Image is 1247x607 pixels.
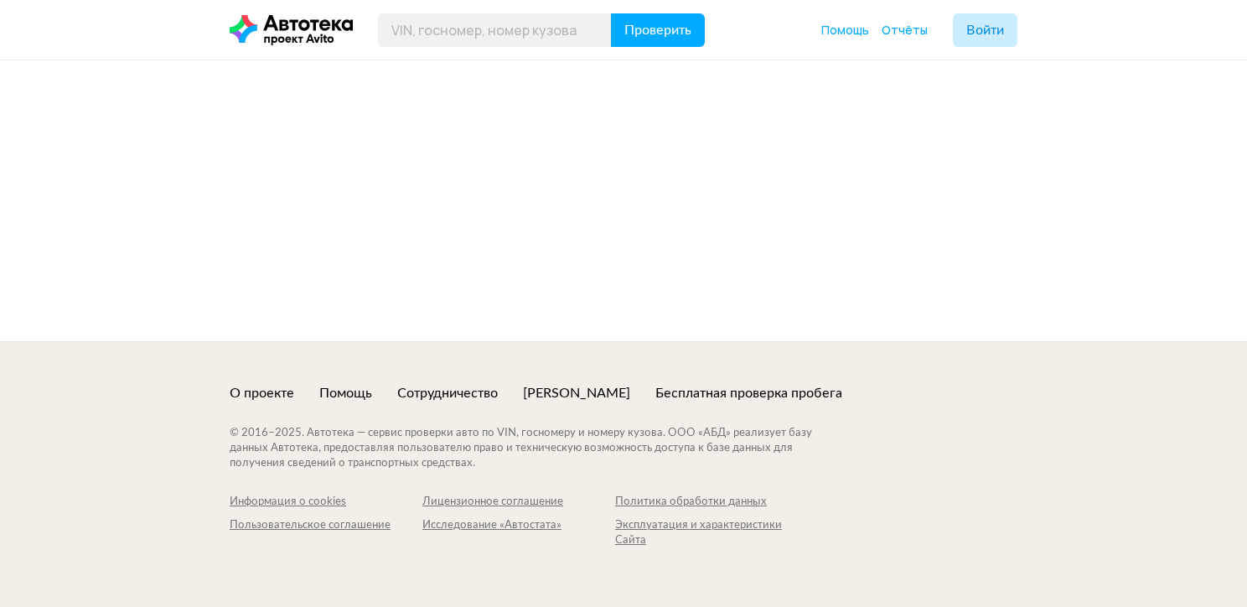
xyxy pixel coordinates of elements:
a: О проекте [230,384,294,402]
a: Отчёты [882,22,928,39]
div: © 2016– 2025 . Автотека — сервис проверки авто по VIN, госномеру и номеру кузова. ООО «АБД» реали... [230,426,846,471]
a: Политика обработки данных [615,495,808,510]
a: Исследование «Автостата» [422,518,615,548]
span: Проверить [624,23,691,37]
button: Войти [953,13,1017,47]
a: Пользовательское соглашение [230,518,422,548]
a: Лицензионное соглашение [422,495,615,510]
div: Исследование «Автостата» [422,518,615,533]
button: Проверить [611,13,705,47]
a: Бесплатная проверка пробега [655,384,842,402]
a: Информация о cookies [230,495,422,510]
a: Эксплуатация и характеристики Сайта [615,518,808,548]
a: Помощь [821,22,869,39]
input: VIN, госномер, номер кузова [378,13,612,47]
span: Помощь [821,22,869,38]
a: [PERSON_NAME] [523,384,630,402]
span: Войти [966,23,1004,37]
div: Пользовательское соглашение [230,518,422,533]
a: Сотрудничество [397,384,498,402]
a: Помощь [319,384,372,402]
span: Отчёты [882,22,928,38]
